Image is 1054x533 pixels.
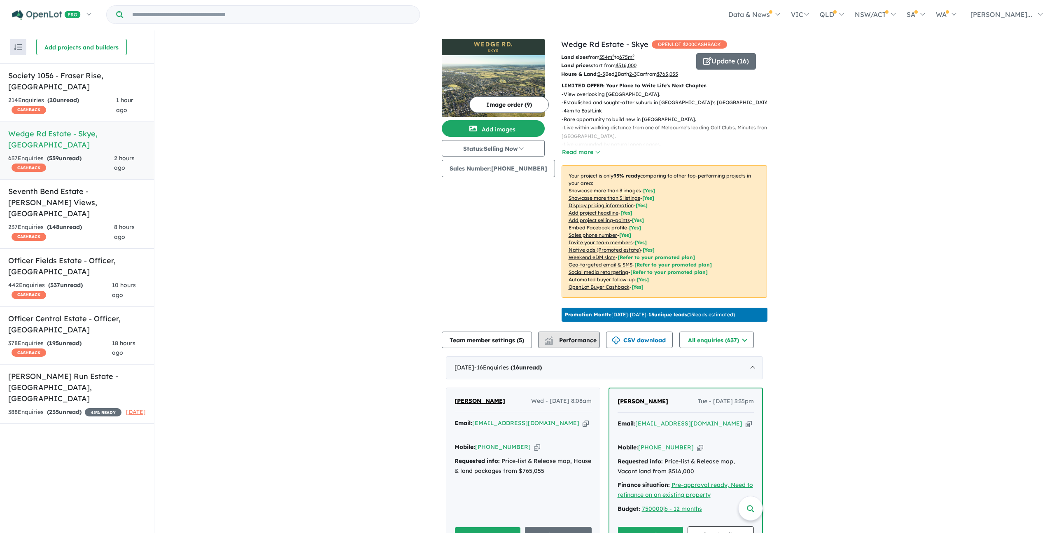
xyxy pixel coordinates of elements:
[637,276,649,283] span: [Yes]
[613,173,640,179] b: 95 % ready
[112,281,136,299] span: 10 hours ago
[598,71,605,77] u: 3-5
[49,408,59,416] span: 235
[531,396,592,406] span: Wed - [DATE] 8:08am
[606,332,673,348] button: CSV download
[618,458,663,465] strong: Requested info:
[665,505,702,512] a: 6 - 12 months
[455,443,475,451] strong: Mobile:
[562,82,767,90] p: LIMITED OFFER: Your Place to Write Life's Next Chapter.
[657,71,678,77] u: $ 765,055
[8,70,146,92] h5: Society 1056 - Fraser Rise , [GEOGRAPHIC_DATA]
[114,154,135,172] span: 2 hours ago
[562,107,774,115] p: - 4km to EastLink
[474,364,542,371] span: - 16 Enquir ies
[561,40,648,49] a: Wedge Rd Estate - Skye
[970,10,1032,19] span: [PERSON_NAME]...
[538,332,600,348] button: Performance
[629,71,637,77] u: 2-3
[562,115,774,124] p: - Rare opportunity to build new in [GEOGRAPHIC_DATA].
[561,70,690,78] p: Bed Bath Car from
[47,154,82,162] strong: ( unread)
[12,233,46,241] span: CASHBACK
[8,281,112,300] div: 442 Enquir ies
[562,147,600,157] button: Read more
[475,443,531,451] a: [PHONE_NUMBER]
[49,223,59,231] span: 148
[583,419,589,428] button: Copy
[8,255,146,277] h5: Officer Fields Estate - Officer , [GEOGRAPHIC_DATA]
[545,339,553,344] img: bar-chart.svg
[12,291,46,299] span: CASHBACK
[565,311,735,318] p: [DATE] - [DATE] - ( 15 leads estimated)
[638,444,694,451] a: [PHONE_NUMBER]
[546,337,597,344] span: Performance
[513,364,519,371] span: 16
[519,337,522,344] span: 5
[618,505,640,512] strong: Budget:
[569,254,616,260] u: Weekend eDM slots
[442,160,555,177] button: Sales Number:[PHONE_NUMBER]
[643,187,655,194] span: [ Yes ]
[629,224,641,231] span: [ Yes ]
[49,96,56,104] span: 20
[619,54,634,60] u: 675 m
[125,6,418,23] input: Try estate name, suburb, builder or developer
[114,223,135,241] span: 8 hours ago
[618,504,754,514] div: |
[643,247,655,253] span: [Yes]
[618,254,695,260] span: [Refer to your promoted plan]
[612,54,614,58] sup: 2
[635,239,647,245] span: [ Yes ]
[455,397,505,404] span: [PERSON_NAME]
[562,90,774,98] p: - View overlooking [GEOGRAPHIC_DATA].
[561,71,598,77] b: House & Land:
[562,98,774,107] p: - Established and sought-after suburb in [GEOGRAPHIC_DATA]'s [GEOGRAPHIC_DATA].
[569,232,617,238] u: Sales phone number
[8,407,121,417] div: 388 Enquir ies
[642,505,663,512] a: 750000
[635,420,742,427] a: [EMAIL_ADDRESS][DOMAIN_NAME]
[698,397,754,407] span: Tue - [DATE] 3:35pm
[442,39,545,117] a: Wedge Rd Estate - Skye LogoWedge Rd Estate - Skye
[12,10,81,20] img: Openlot PRO Logo White
[562,124,774,140] p: - Live within walking distance from one of Melbourne’s leading Golf Clubs. Minutes from [GEOGRAPH...
[569,210,618,216] u: Add project headline
[8,128,146,150] h5: Wedge Rd Estate - Skye , [GEOGRAPHIC_DATA]
[48,281,83,289] strong: ( unread)
[569,224,627,231] u: Embed Facebook profile
[47,408,82,416] strong: ( unread)
[569,262,632,268] u: Geo-targeted email & SMS
[569,269,628,275] u: Social media retargeting
[12,164,46,172] span: CASHBACK
[746,419,752,428] button: Copy
[696,53,756,70] button: Update (16)
[472,419,579,427] a: [EMAIL_ADDRESS][DOMAIN_NAME]
[630,269,708,275] span: [Refer to your promoted plan]
[14,44,22,50] img: sort.svg
[612,337,620,345] img: download icon
[634,262,712,268] span: [Refer to your promoted plan]
[8,313,146,335] h5: Officer Central Estate - Officer , [GEOGRAPHIC_DATA]
[562,165,767,298] p: Your project is only comparing to other top-performing projects in your area: - - - - - - - - - -...
[636,202,648,208] span: [ Yes ]
[8,339,112,358] div: 378 Enquir ies
[445,42,541,52] img: Wedge Rd Estate - Skye Logo
[569,247,641,253] u: Native ads (Promoted estate)
[469,96,549,113] button: Image order (9)
[642,195,654,201] span: [ Yes ]
[618,420,635,427] strong: Email:
[569,202,634,208] u: Display pricing information
[8,371,146,404] h5: [PERSON_NAME] Run Estate - [GEOGRAPHIC_DATA] , [GEOGRAPHIC_DATA]
[112,339,135,357] span: 18 hours ago
[616,62,637,68] u: $ 516,000
[614,54,634,60] span: to
[618,481,753,498] u: Pre-approval ready, Need to refinance on an existing property
[599,54,614,60] u: 354 m
[47,223,82,231] strong: ( unread)
[534,443,540,451] button: Copy
[618,457,754,477] div: Price-list & Release map, Vacant land from $516,000
[442,140,545,157] button: Status:Selling Now
[569,195,640,201] u: Showcase more than 3 listings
